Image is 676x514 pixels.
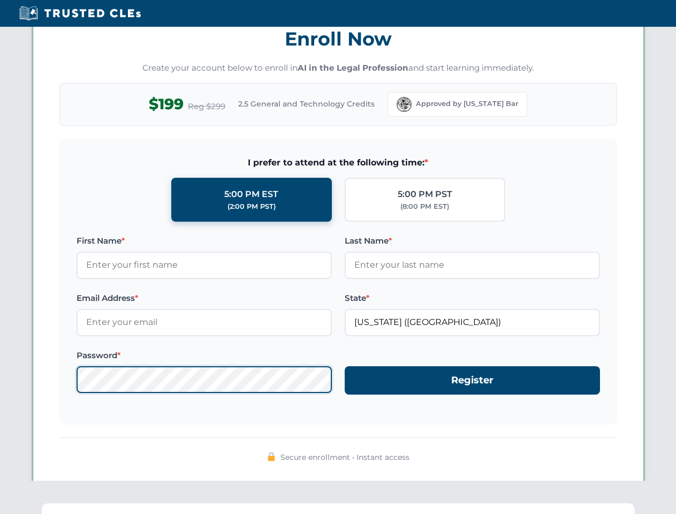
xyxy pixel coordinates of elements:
[149,92,184,116] span: $199
[188,100,225,113] span: Reg $299
[398,187,452,201] div: 5:00 PM PST
[345,309,600,336] input: Florida (FL)
[227,201,276,212] div: (2:00 PM PST)
[77,252,332,278] input: Enter your first name
[59,22,617,56] h3: Enroll Now
[267,452,276,461] img: 🔒
[77,349,332,362] label: Password
[77,235,332,247] label: First Name
[280,451,409,463] span: Secure enrollment • Instant access
[238,98,375,110] span: 2.5 General and Technology Credits
[345,292,600,305] label: State
[298,63,408,73] strong: AI in the Legal Profession
[345,366,600,395] button: Register
[416,99,518,109] span: Approved by [US_STATE] Bar
[224,187,278,201] div: 5:00 PM EST
[16,5,144,21] img: Trusted CLEs
[345,235,600,247] label: Last Name
[77,156,600,170] span: I prefer to attend at the following time:
[77,292,332,305] label: Email Address
[397,97,412,112] img: Florida Bar
[345,252,600,278] input: Enter your last name
[400,201,449,212] div: (8:00 PM EST)
[77,309,332,336] input: Enter your email
[59,62,617,74] p: Create your account below to enroll in and start learning immediately.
